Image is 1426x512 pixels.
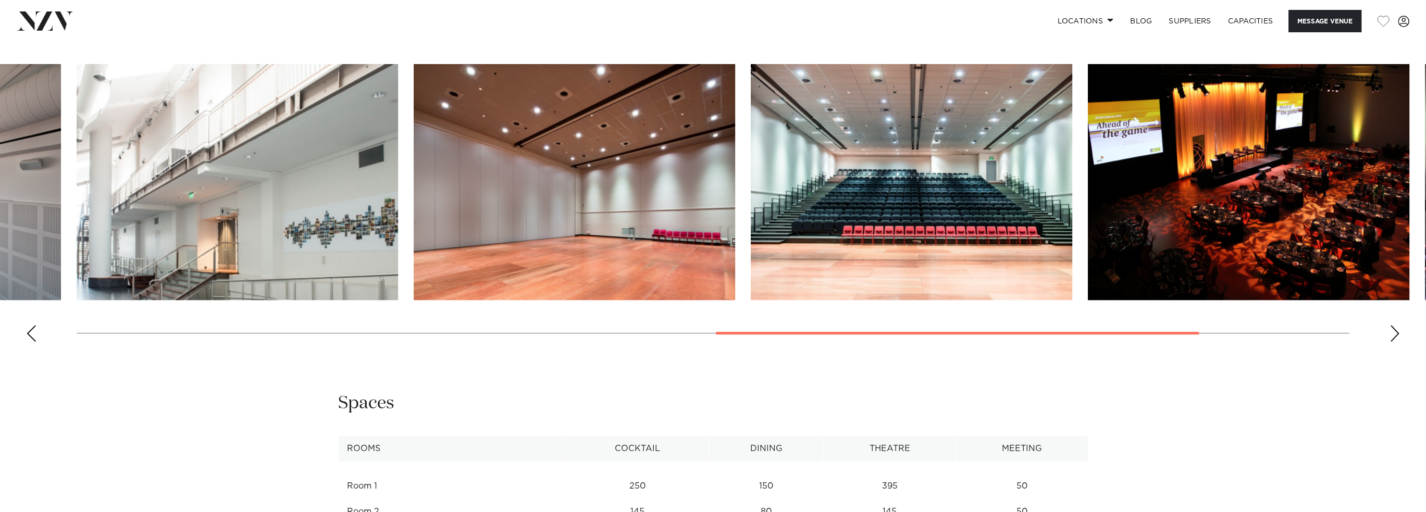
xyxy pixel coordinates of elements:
[566,436,710,461] th: Cocktail
[1160,10,1219,32] a: SUPPLIERS
[1220,10,1282,32] a: Capacities
[823,436,956,461] th: Theatre
[1088,64,1409,300] swiper-slide: 9 / 10
[566,473,710,499] td: 250
[338,392,394,415] h2: Spaces
[751,64,1072,300] swiper-slide: 8 / 10
[1288,10,1361,32] button: Message Venue
[710,473,823,499] td: 150
[338,436,566,461] th: Rooms
[956,436,1088,461] th: Meeting
[956,473,1088,499] td: 50
[414,64,735,300] swiper-slide: 7 / 10
[17,11,73,30] img: nzv-logo.png
[710,436,823,461] th: Dining
[77,64,398,300] swiper-slide: 6 / 10
[823,473,956,499] td: 395
[1122,10,1160,32] a: BLOG
[1049,10,1122,32] a: Locations
[338,473,566,499] td: Room 1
